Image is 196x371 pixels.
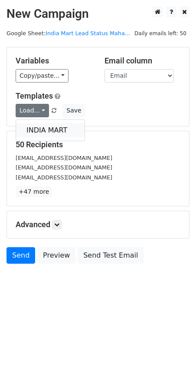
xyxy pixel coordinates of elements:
[46,30,130,36] a: India Mart Lead Status Maha...
[153,329,196,371] iframe: Chat Widget
[37,247,75,264] a: Preview
[131,30,189,36] a: Daily emails left: 50
[16,123,85,137] a: INDIA MART
[16,91,53,100] a: Templates
[105,56,180,66] h5: Email column
[16,140,180,149] h5: 50 Recipients
[7,7,189,21] h2: New Campaign
[16,69,69,83] a: Copy/paste...
[16,56,91,66] h5: Variables
[16,155,112,161] small: [EMAIL_ADDRESS][DOMAIN_NAME]
[7,247,35,264] a: Send
[131,29,189,38] span: Daily emails left: 50
[16,220,180,229] h5: Advanced
[16,186,52,197] a: +47 more
[16,164,112,171] small: [EMAIL_ADDRESS][DOMAIN_NAME]
[16,104,49,117] a: Load...
[16,174,112,181] small: [EMAIL_ADDRESS][DOMAIN_NAME]
[78,247,144,264] a: Send Test Email
[7,30,130,36] small: Google Sheet:
[62,104,85,117] button: Save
